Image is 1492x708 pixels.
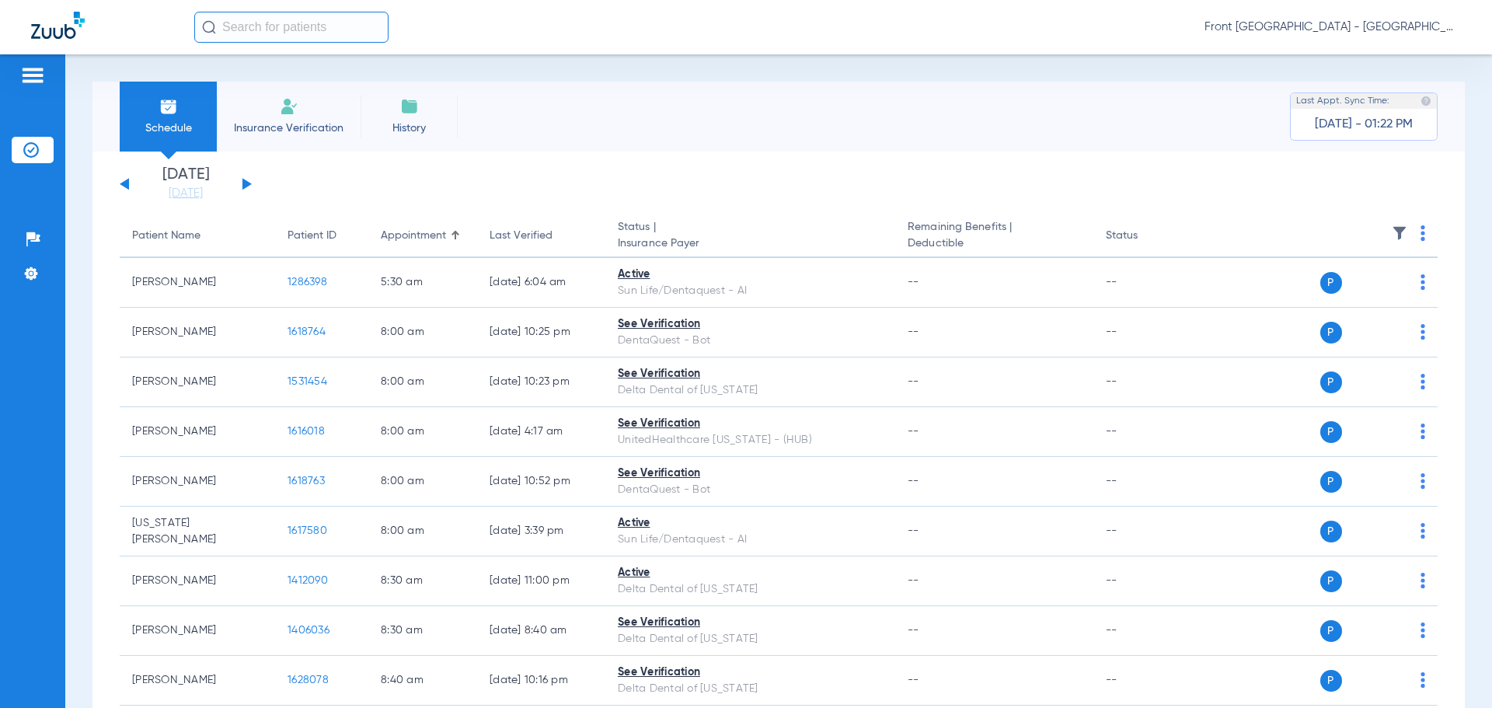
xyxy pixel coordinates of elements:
[228,120,349,136] span: Insurance Verification
[1320,670,1342,692] span: P
[1320,272,1342,294] span: P
[1204,19,1461,35] span: Front [GEOGRAPHIC_DATA] - [GEOGRAPHIC_DATA] | My Community Dental Centers
[477,556,605,606] td: [DATE] 11:00 PM
[120,357,275,407] td: [PERSON_NAME]
[618,382,883,399] div: Delta Dental of [US_STATE]
[1093,258,1198,308] td: --
[1421,473,1425,489] img: group-dot-blue.svg
[477,357,605,407] td: [DATE] 10:23 PM
[288,326,326,337] span: 1618764
[1320,471,1342,493] span: P
[120,457,275,507] td: [PERSON_NAME]
[908,675,919,685] span: --
[618,366,883,382] div: See Verification
[618,631,883,647] div: Delta Dental of [US_STATE]
[477,308,605,357] td: [DATE] 10:25 PM
[618,615,883,631] div: See Verification
[288,625,329,636] span: 1406036
[288,376,327,387] span: 1531454
[1421,573,1425,588] img: group-dot-blue.svg
[1421,374,1425,389] img: group-dot-blue.svg
[120,556,275,606] td: [PERSON_NAME]
[908,277,919,288] span: --
[618,235,883,252] span: Insurance Payer
[477,457,605,507] td: [DATE] 10:52 PM
[280,97,298,116] img: Manual Insurance Verification
[1093,407,1198,457] td: --
[477,407,605,457] td: [DATE] 4:17 AM
[132,228,263,244] div: Patient Name
[490,228,553,244] div: Last Verified
[618,316,883,333] div: See Verification
[618,515,883,532] div: Active
[368,357,477,407] td: 8:00 AM
[288,575,328,586] span: 1412090
[1093,556,1198,606] td: --
[477,507,605,556] td: [DATE] 3:39 PM
[1392,225,1407,241] img: filter.svg
[120,606,275,656] td: [PERSON_NAME]
[120,407,275,457] td: [PERSON_NAME]
[908,426,919,437] span: --
[1093,606,1198,656] td: --
[605,214,895,258] th: Status |
[477,656,605,706] td: [DATE] 10:16 PM
[618,416,883,432] div: See Verification
[618,283,883,299] div: Sun Life/Dentaquest - AI
[1093,656,1198,706] td: --
[618,532,883,548] div: Sun Life/Dentaquest - AI
[490,228,593,244] div: Last Verified
[132,228,200,244] div: Patient Name
[31,12,85,39] img: Zuub Logo
[1421,623,1425,638] img: group-dot-blue.svg
[288,525,327,536] span: 1617580
[1093,457,1198,507] td: --
[908,376,919,387] span: --
[618,581,883,598] div: Delta Dental of [US_STATE]
[288,228,356,244] div: Patient ID
[618,432,883,448] div: UnitedHealthcare [US_STATE] - (HUB)
[1093,214,1198,258] th: Status
[477,606,605,656] td: [DATE] 8:40 AM
[1320,570,1342,592] span: P
[618,482,883,498] div: DentaQuest - Bot
[368,656,477,706] td: 8:40 AM
[1315,117,1413,132] span: [DATE] - 01:22 PM
[1421,424,1425,439] img: group-dot-blue.svg
[1320,371,1342,393] span: P
[381,228,446,244] div: Appointment
[908,575,919,586] span: --
[908,476,919,487] span: --
[1296,93,1389,109] span: Last Appt. Sync Time:
[908,625,919,636] span: --
[908,326,919,337] span: --
[1320,521,1342,542] span: P
[1320,322,1342,344] span: P
[1421,225,1425,241] img: group-dot-blue.svg
[120,258,275,308] td: [PERSON_NAME]
[288,426,325,437] span: 1616018
[159,97,178,116] img: Schedule
[20,66,45,85] img: hamburger-icon
[618,565,883,581] div: Active
[1421,96,1431,106] img: last sync help info
[618,333,883,349] div: DentaQuest - Bot
[1320,620,1342,642] span: P
[1421,523,1425,539] img: group-dot-blue.svg
[477,258,605,308] td: [DATE] 6:04 AM
[288,277,327,288] span: 1286398
[400,97,419,116] img: History
[194,12,389,43] input: Search for patients
[288,675,329,685] span: 1628078
[1093,507,1198,556] td: --
[908,525,919,536] span: --
[120,507,275,556] td: [US_STATE][PERSON_NAME]
[1093,308,1198,357] td: --
[131,120,205,136] span: Schedule
[1414,633,1492,708] iframe: Chat Widget
[618,664,883,681] div: See Verification
[1320,421,1342,443] span: P
[381,228,465,244] div: Appointment
[139,167,232,201] li: [DATE]
[202,20,216,34] img: Search Icon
